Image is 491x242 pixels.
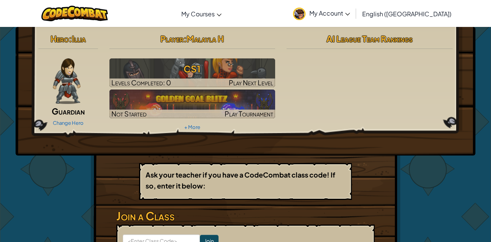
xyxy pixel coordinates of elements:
[146,170,335,190] b: Ask your teacher if you have a CodeCombat class code! If so, enter it below:
[184,124,200,130] a: + More
[111,78,171,87] span: Levels Completed: 0
[69,33,72,44] span: :
[289,2,354,25] a: My Account
[109,90,276,118] img: Golden Goal
[177,3,225,24] a: My Courses
[109,58,276,87] a: Play Next Level
[53,120,84,126] a: Change Hero
[53,58,81,104] img: guardian-pose.png
[225,109,273,118] span: Play Tournament
[358,3,455,24] a: English ([GEOGRAPHIC_DATA])
[109,58,276,87] img: CS1
[309,9,350,17] span: My Account
[229,78,273,87] span: Play Next Level
[160,33,184,44] span: Player
[52,106,85,116] span: Guardian
[116,207,375,225] h3: Join a Class
[111,109,147,118] span: Not Started
[362,10,451,18] span: English ([GEOGRAPHIC_DATA])
[293,8,306,20] img: avatar
[109,90,276,118] a: Not StartedPlay Tournament
[181,10,215,18] span: My Courses
[187,33,224,44] span: Malayla H
[72,33,86,44] span: Illia
[109,60,276,77] h3: CS1
[184,33,187,44] span: :
[51,33,69,44] span: Hero
[326,33,413,44] span: AI League Team Rankings
[41,6,108,21] img: CodeCombat logo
